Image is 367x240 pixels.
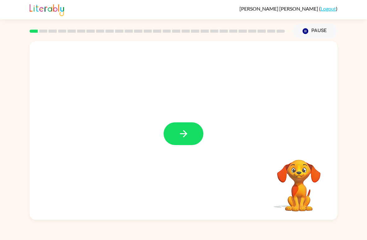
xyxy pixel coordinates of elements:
div: ( ) [239,6,337,12]
img: Literably [30,2,64,16]
video: Your browser must support playing .mp4 files to use Literably. Please try using another browser. [268,150,330,212]
button: Pause [292,24,337,38]
a: Logout [321,6,336,12]
span: [PERSON_NAME] [PERSON_NAME] [239,6,319,12]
